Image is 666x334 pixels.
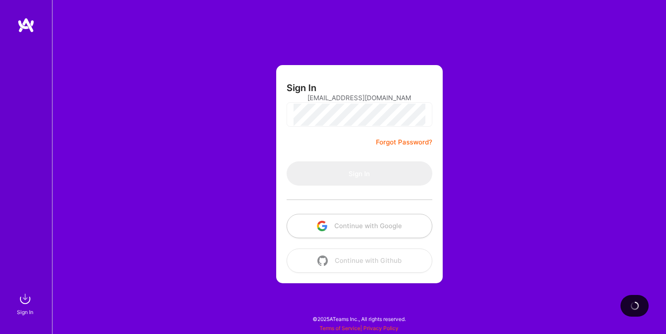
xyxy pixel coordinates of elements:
[320,325,398,331] span: |
[17,308,33,317] div: Sign In
[287,214,432,238] button: Continue with Google
[16,290,34,308] img: sign in
[307,87,411,109] input: Email...
[629,300,640,311] img: loading
[363,325,398,331] a: Privacy Policy
[18,290,34,317] a: sign inSign In
[320,325,360,331] a: Terms of Service
[287,249,432,273] button: Continue with Github
[376,137,432,147] a: Forgot Password?
[317,221,327,231] img: icon
[17,17,35,33] img: logo
[52,308,666,330] div: © 2025 ATeams Inc., All rights reserved.
[287,82,317,93] h3: Sign In
[317,255,328,266] img: icon
[287,161,432,186] button: Sign In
